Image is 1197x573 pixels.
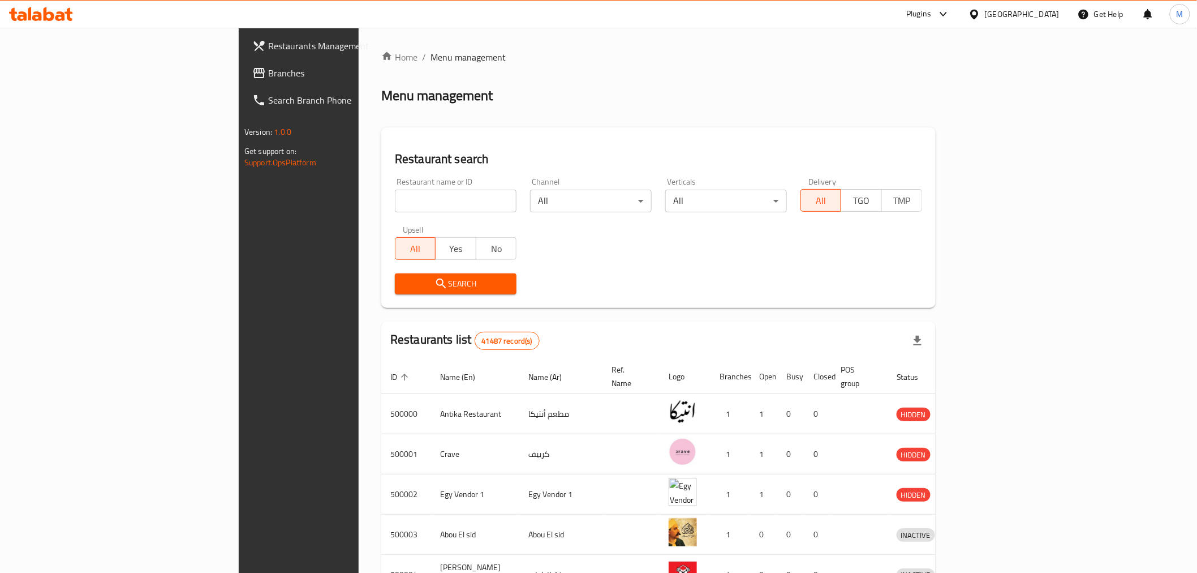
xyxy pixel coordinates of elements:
th: Closed [804,360,832,394]
button: All [800,189,841,212]
td: مطعم أنتيكا [519,394,602,434]
button: TMP [881,189,922,212]
td: 0 [804,474,832,515]
label: Upsell [403,226,424,234]
span: 1.0.0 [274,125,291,139]
td: 1 [711,474,750,515]
span: INACTIVE [897,529,935,542]
span: ID [390,370,412,384]
span: POS group [841,363,874,390]
span: All [400,241,431,257]
div: [GEOGRAPHIC_DATA] [985,8,1060,20]
td: 0 [804,394,832,434]
button: All [395,237,436,260]
td: 1 [711,515,750,555]
span: Branches [268,66,429,80]
div: HIDDEN [897,408,931,421]
td: 0 [777,394,804,434]
span: Ref. Name [612,363,646,390]
span: HIDDEN [897,448,931,461]
td: 0 [804,434,832,474]
div: Plugins [906,7,931,21]
td: Abou El sid [519,515,602,555]
button: Yes [435,237,476,260]
img: Egy Vendor 1 [669,478,697,506]
nav: breadcrumb [381,50,936,64]
td: Abou El sid [431,515,519,555]
span: Yes [440,241,471,257]
span: TGO [846,193,877,209]
th: Branches [711,360,750,394]
img: Antika Restaurant [669,397,697,426]
span: Menu management [430,50,506,64]
label: Delivery [808,178,837,186]
img: Abou El sid [669,518,697,546]
span: HIDDEN [897,408,931,421]
button: No [476,237,516,260]
td: 1 [711,394,750,434]
td: 1 [711,434,750,474]
h2: Restaurants list [390,331,540,350]
a: Search Branch Phone [243,87,438,114]
span: Version: [244,125,272,139]
span: TMP [886,193,918,209]
span: Search Branch Phone [268,93,429,107]
td: 1 [750,434,777,474]
div: Total records count [475,332,540,350]
img: Crave [669,438,697,466]
span: M [1177,8,1183,20]
td: 0 [777,515,804,555]
span: Status [897,370,933,384]
td: 0 [750,515,777,555]
span: 41487 record(s) [475,336,539,347]
input: Search for restaurant name or ID.. [395,190,516,212]
span: Name (Ar) [528,370,576,384]
button: Search [395,273,516,294]
h2: Restaurant search [395,151,922,168]
td: 0 [777,474,804,515]
td: Egy Vendor 1 [519,474,602,515]
a: Support.OpsPlatform [244,155,316,170]
td: Egy Vendor 1 [431,474,519,515]
span: Search [404,277,507,291]
td: كرييف [519,434,602,474]
span: Name (En) [440,370,490,384]
td: Antika Restaurant [431,394,519,434]
td: 1 [750,474,777,515]
span: All [806,193,837,209]
span: No [481,241,512,257]
div: All [530,190,652,212]
td: Crave [431,434,519,474]
span: Get support on: [244,144,296,159]
div: All [665,190,787,212]
th: Logo [660,360,711,394]
div: Export file [904,327,931,354]
a: Branches [243,59,438,87]
button: TGO [841,189,881,212]
span: HIDDEN [897,489,931,502]
a: Restaurants Management [243,32,438,59]
td: 0 [804,515,832,555]
td: 1 [750,394,777,434]
td: 0 [777,434,804,474]
th: Busy [777,360,804,394]
span: Restaurants Management [268,39,429,53]
th: Open [750,360,777,394]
